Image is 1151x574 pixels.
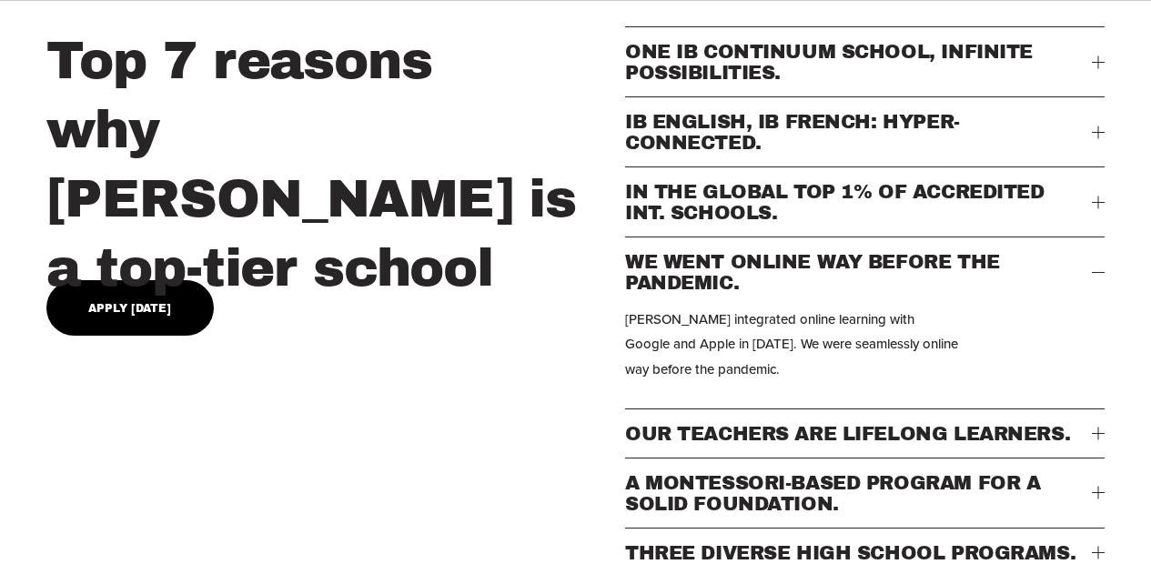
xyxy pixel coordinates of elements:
[625,111,1092,153] span: IB ENGLISH, IB FRENCH: HYPER-CONNECTED.
[625,167,1105,237] button: IN THE GLOBAL TOP 1% OF ACCREDITED INT. SCHOOLS.
[625,472,1092,514] span: A MONTESSORI-BASED PROGRAM FOR A SOLID FOUNDATION.
[46,26,615,303] h2: Top 7 reasons why [PERSON_NAME] is a top-tier school
[625,307,1105,408] div: WE WENT ONLINE WAY BEFORE THE PANDEMIC.
[625,307,961,380] p: [PERSON_NAME] integrated online learning with Google and Apple in [DATE]. We were seamlessly onli...
[625,41,1092,83] span: ONE IB CONTINUUM SCHOOL, INFINITE POSSIBILITIES.
[625,409,1105,458] button: OUR TEACHERS ARE LIFELONG LEARNERS.
[625,251,1092,293] span: WE WENT ONLINE WAY BEFORE THE PANDEMIC.
[46,280,215,336] a: Apply [DATE]
[625,458,1105,528] button: A MONTESSORI-BASED PROGRAM FOR A SOLID FOUNDATION.
[625,27,1105,96] button: ONE IB CONTINUUM SCHOOL, INFINITE POSSIBILITIES.
[625,423,1092,444] span: OUR TEACHERS ARE LIFELONG LEARNERS.
[625,237,1105,307] button: WE WENT ONLINE WAY BEFORE THE PANDEMIC.
[625,542,1092,563] span: THREE DIVERSE HIGH SCHOOL PROGRAMS.
[625,181,1092,223] span: IN THE GLOBAL TOP 1% OF ACCREDITED INT. SCHOOLS.
[625,97,1105,166] button: IB ENGLISH, IB FRENCH: HYPER-CONNECTED.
